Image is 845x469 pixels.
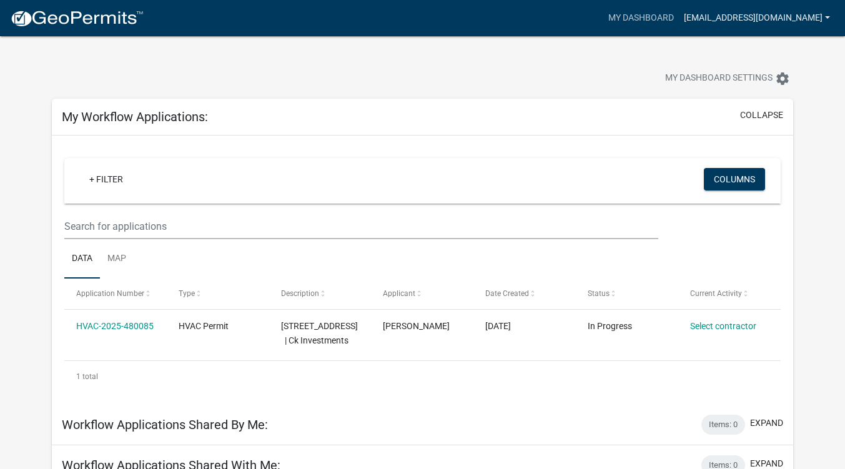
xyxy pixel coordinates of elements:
span: Brian Decker [383,321,450,331]
span: My Dashboard Settings [665,71,773,86]
a: My Dashboard [603,6,679,30]
span: Current Activity [690,289,742,298]
a: + Filter [79,168,133,190]
datatable-header-cell: Type [167,279,269,309]
h5: My Workflow Applications: [62,109,208,124]
button: collapse [740,109,783,122]
button: My Dashboard Settingssettings [655,66,800,91]
datatable-header-cell: Applicant [371,279,473,309]
span: Applicant [383,289,415,298]
button: expand [750,417,783,430]
span: HVAC Permit [179,321,229,331]
a: Map [100,239,134,279]
div: 1 total [64,361,781,392]
span: Status [588,289,610,298]
h5: Workflow Applications Shared By Me: [62,417,268,432]
a: HVAC-2025-480085 [76,321,154,331]
a: [EMAIL_ADDRESS][DOMAIN_NAME] [679,6,835,30]
span: Description [281,289,319,298]
div: collapse [52,136,794,404]
a: Select contractor [690,321,756,331]
datatable-header-cell: Application Number [64,279,167,309]
div: Items: 0 [701,415,745,435]
span: Date Created [485,289,529,298]
span: 740 MECHANIC STREET | Ck Investments [281,321,358,345]
input: Search for applications [64,214,658,239]
span: 09/17/2025 [485,321,511,331]
datatable-header-cell: Description [269,279,371,309]
i: settings [775,71,790,86]
button: Columns [704,168,765,190]
datatable-header-cell: Status [576,279,678,309]
span: In Progress [588,321,632,331]
a: Data [64,239,100,279]
datatable-header-cell: Date Created [473,279,576,309]
span: Application Number [76,289,144,298]
datatable-header-cell: Current Activity [678,279,781,309]
span: Type [179,289,195,298]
